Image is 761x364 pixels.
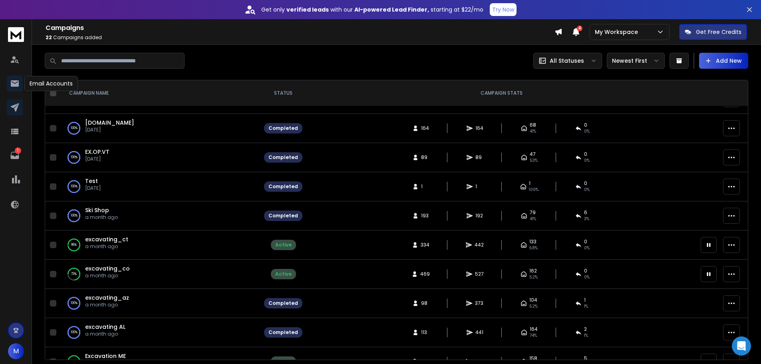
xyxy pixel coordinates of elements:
a: EX.OP.VT [85,148,109,156]
span: 0 % [584,128,590,135]
p: 100 % [71,299,77,307]
p: 100 % [71,212,77,220]
span: 53 % [530,157,538,164]
a: excavating_ct [85,235,128,243]
img: logo [8,27,24,42]
span: 2 [584,326,587,332]
div: Email Accounts [24,76,78,91]
p: All Statuses [550,57,584,65]
span: 104 [529,297,537,303]
p: 100 % [71,124,77,132]
div: Active [275,242,292,248]
p: Campaigns added [46,34,554,41]
span: 192 [475,213,483,219]
span: 1 [529,180,531,187]
span: 52 % [529,274,538,280]
span: M [8,343,24,359]
span: 113 [421,329,429,336]
a: Ski Shop [85,206,109,214]
span: 0 [584,268,587,274]
span: 527 [475,271,484,277]
h1: Campaigns [46,23,554,33]
span: 162 [529,268,537,274]
td: 96%excavating_cta month ago [60,231,259,260]
td: 100%excavating ALa month ago [60,318,259,347]
p: [DATE] [85,185,101,191]
span: 0 % [584,157,590,164]
td: 73%excavating_coa month ago [60,260,259,289]
p: a month ago [85,273,130,279]
p: 100 % [71,153,77,161]
a: Test [85,177,98,185]
span: 89 [475,154,483,161]
a: Excavation ME [85,352,126,360]
span: 164 [475,125,483,131]
p: a month ago [85,302,129,308]
button: Newest First [607,53,665,69]
div: Completed [268,154,298,161]
span: 79 [530,209,536,216]
span: 442 [475,242,484,248]
span: 5 [584,355,587,362]
p: 100 % [71,328,77,336]
span: 164 [530,326,538,332]
span: 22 [46,34,52,41]
button: Get Free Credits [679,24,747,40]
span: 1 [475,183,483,190]
span: 52 % [529,303,538,310]
span: 47 [530,151,536,157]
a: [DOMAIN_NAME] [85,119,134,127]
span: 100 % [529,187,538,193]
span: 469 [420,271,430,277]
span: 68 [530,122,536,128]
p: 73 % [71,270,77,278]
span: 41 % [530,216,536,222]
td: 100%Ski Shopa month ago [60,201,259,231]
span: 334 [421,242,429,248]
td: 100%EX.OP.VT[DATE] [60,143,259,172]
th: STATUS [259,80,307,106]
span: 133 [529,239,536,245]
span: 193 [421,213,429,219]
th: CAMPAIGN STATS [307,80,696,106]
span: 89 [421,154,429,161]
span: 1 % [584,303,588,310]
span: 0 % [584,187,590,193]
div: Active [275,271,292,277]
span: 0 [584,122,587,128]
td: 100%[DOMAIN_NAME][DATE] [60,114,259,143]
th: CAMPAIGN NAME [60,80,259,106]
div: Open Intercom Messenger [732,336,751,356]
div: Completed [268,300,298,306]
span: 164 [421,125,429,131]
p: 96 % [71,241,77,249]
span: excavating AL [85,323,125,331]
span: 373 [475,300,483,306]
p: a month ago [85,331,125,337]
p: a month ago [85,243,128,250]
span: 1 % [584,332,588,339]
span: 0 [584,239,587,245]
div: Completed [268,125,298,131]
span: 98 [421,300,429,306]
strong: AI-powered Lead Finder, [354,6,429,14]
p: Get Free Credits [696,28,741,36]
span: 0 [584,151,587,157]
span: 74 % [530,332,537,339]
div: Completed [268,329,298,336]
p: Try Now [492,6,514,14]
span: 58 % [529,245,538,251]
span: 41 % [530,128,536,135]
p: 100 % [71,183,77,191]
span: 3 % [584,216,589,222]
p: 1 [15,147,21,154]
p: a month ago [85,214,118,221]
a: excavating_az [85,294,129,302]
a: 1 [7,147,23,163]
